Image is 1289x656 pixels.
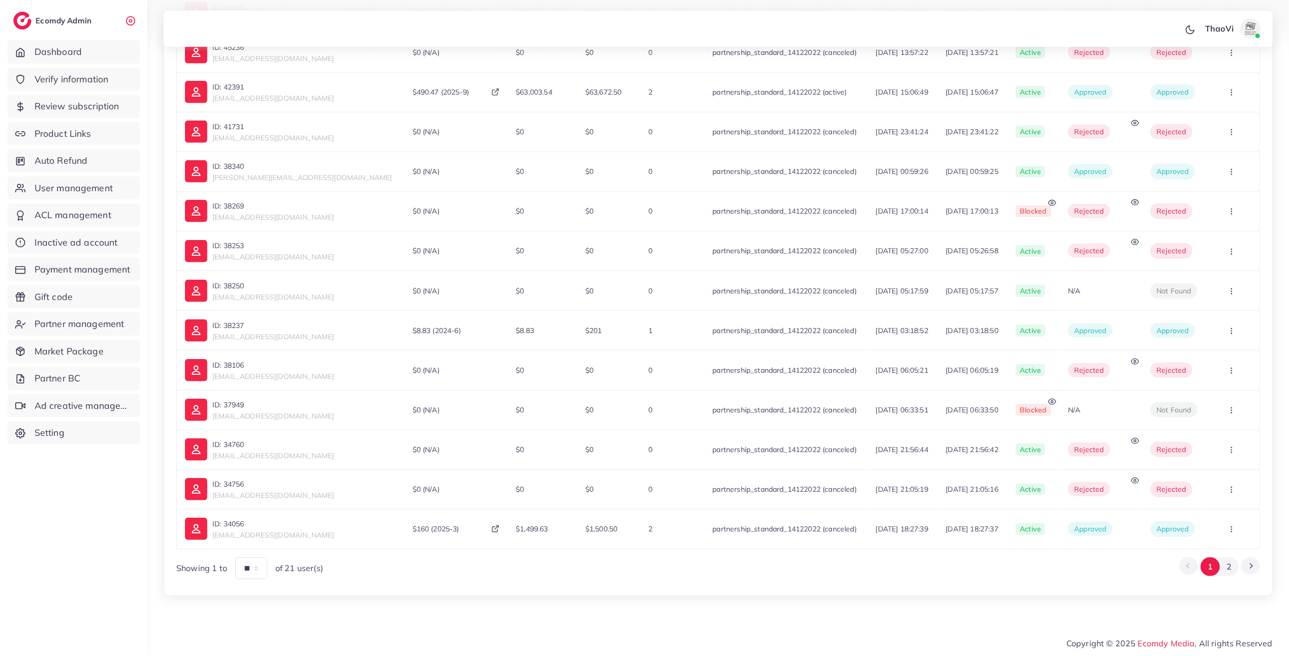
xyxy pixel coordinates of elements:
[876,127,930,137] span: [DATE] 23:41:24
[35,208,111,222] span: ACL management
[585,167,593,176] span: $0
[648,206,652,216] span: 0
[212,319,334,332] p: ID: 38237
[185,478,207,500] img: ic-user-info.36bf1079.svg
[876,166,930,176] span: [DATE] 00:59:26
[212,399,334,411] p: ID: 37949
[1195,637,1273,649] span: , All rights Reserved
[516,524,548,533] span: $1,499.63
[516,326,534,335] span: $8.83
[413,87,469,97] span: $490.47 (2025-9)
[1156,405,1191,414] span: Not Found
[176,562,227,574] span: Showing 1 to
[1068,482,1110,496] span: rejected
[1179,557,1260,576] ul: Pagination
[1240,18,1261,39] img: avatar
[8,68,140,91] a: Verify information
[648,524,652,533] span: 2
[8,231,140,254] a: Inactive ad account
[1016,205,1051,218] span: blocked
[946,524,1000,534] span: [DATE] 18:27:37
[212,518,334,530] p: ID: 34056
[212,411,334,421] span: [EMAIL_ADDRESS][DOMAIN_NAME]
[1205,22,1234,35] p: ThaoVi
[8,95,140,118] a: Review subscription
[648,445,652,454] span: 0
[1156,445,1186,454] span: Rejected
[212,213,334,222] span: [EMAIL_ADDRESS][DOMAIN_NAME]
[1241,557,1260,575] button: Go to next page
[648,167,652,176] span: 0
[1016,364,1045,376] span: active
[585,405,593,414] span: $0
[1156,286,1191,295] span: Not Found
[946,206,1000,216] span: [DATE] 17:00:13
[35,73,109,86] span: Verify information
[35,127,91,140] span: Product Links
[1156,87,1188,97] span: Approved
[212,200,334,212] p: ID: 38269
[1016,86,1045,98] span: active
[35,236,118,249] span: Inactive ad account
[648,405,652,414] span: 0
[876,47,930,57] span: [DATE] 13:57:22
[8,258,140,281] a: Payment management
[946,127,1000,137] span: [DATE] 23:41:22
[876,524,930,534] span: [DATE] 18:27:39
[185,518,207,540] img: ic-user-info.36bf1079.svg
[35,154,88,167] span: Auto Refund
[712,286,856,295] span: partnership_standard_14122022 (canceled)
[516,167,524,176] span: $0
[712,485,856,494] span: partnership_standard_14122022 (canceled)
[185,160,207,183] img: ic-user-info.36bf1079.svg
[1068,405,1080,414] span: N/A
[8,176,140,200] a: User management
[212,54,334,63] span: [EMAIL_ADDRESS][DOMAIN_NAME]
[212,252,334,261] span: [EMAIL_ADDRESS][DOMAIN_NAME]
[946,365,1000,375] span: [DATE] 06:05:19
[1156,326,1188,335] span: Approved
[585,206,593,216] span: $0
[212,160,392,172] p: ID: 38340
[712,48,856,57] span: partnership_standard_14122022 (canceled)
[212,451,334,460] span: [EMAIL_ADDRESS][DOMAIN_NAME]
[1068,323,1112,338] span: approved
[8,367,140,390] a: Partner BC
[35,317,124,331] span: Partner management
[8,394,140,418] a: Ad creative management
[413,365,439,375] span: $0 (N/A)
[1068,85,1112,99] span: approved
[585,246,593,255] span: $0
[516,87,552,97] span: $63,003.54
[185,280,207,302] img: ic-user-info.36bf1079.svg
[516,485,524,494] span: $0
[648,246,652,255] span: 0
[212,332,334,341] span: [EMAIL_ADDRESS][DOMAIN_NAME]
[648,366,652,375] span: 0
[516,405,524,414] span: $0
[712,326,856,335] span: partnership_standard_14122022 (canceled)
[35,263,131,276] span: Payment management
[1016,126,1045,138] span: active
[212,240,334,252] p: ID: 38253
[585,524,617,533] span: $1,500.50
[516,127,524,136] span: $0
[1068,363,1110,377] span: rejected
[585,485,593,494] span: $0
[876,286,930,296] span: [DATE] 05:17:59
[13,12,94,29] a: logoEcomdy Admin
[8,312,140,336] a: Partner management
[1068,244,1110,258] span: rejected
[185,121,207,143] img: ic-user-info.36bf1079.svg
[585,87,622,97] span: $63,672.50
[185,200,207,222] img: ic-user-info.36bf1079.svg
[876,87,930,97] span: [DATE] 15:06:49
[212,280,334,292] p: ID: 38250
[1068,522,1112,536] span: approved
[13,12,32,29] img: logo
[946,405,1000,415] span: [DATE] 06:33:50
[413,206,439,216] span: $0 (N/A)
[185,81,207,103] img: ic-user-info.36bf1079.svg
[8,40,140,64] a: Dashboard
[185,319,207,342] img: ic-user-info.36bf1079.svg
